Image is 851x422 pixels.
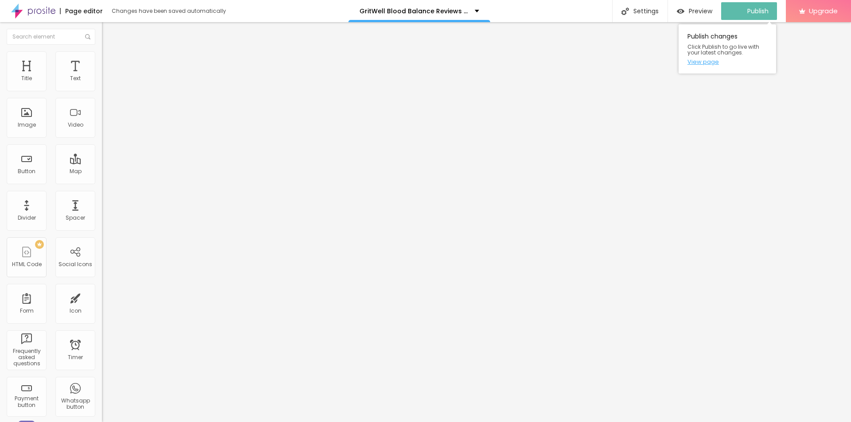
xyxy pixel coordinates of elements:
[7,29,95,45] input: Search element
[747,8,769,15] span: Publish
[809,7,838,15] span: Upgrade
[721,2,777,20] button: Publish
[85,34,90,39] img: Icone
[12,261,42,267] div: HTML Code
[112,8,226,14] div: Changes have been saved automatically
[59,261,92,267] div: Social Icons
[687,44,767,55] span: Click Publish to go live with your latest changes.
[18,168,35,174] div: Button
[60,8,103,14] div: Page editor
[668,2,721,20] button: Preview
[20,308,34,314] div: Form
[689,8,712,15] span: Preview
[18,215,36,221] div: Divider
[70,75,81,81] div: Text
[70,308,82,314] div: Icon
[18,122,36,128] div: Image
[66,215,85,221] div: Spacer
[68,122,83,128] div: Video
[68,354,83,360] div: Timer
[687,59,767,65] a: View page
[9,395,44,408] div: Payment button
[70,168,82,174] div: Map
[9,348,44,367] div: Frequently asked questions
[58,398,93,410] div: Whatsapp button
[621,8,629,15] img: Icone
[102,22,851,422] iframe: Editor
[21,75,32,81] div: Title
[359,8,468,14] p: GritWell Blood Balance Reviews 2025
[677,8,684,15] img: view-1.svg
[679,24,776,74] div: Publish changes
